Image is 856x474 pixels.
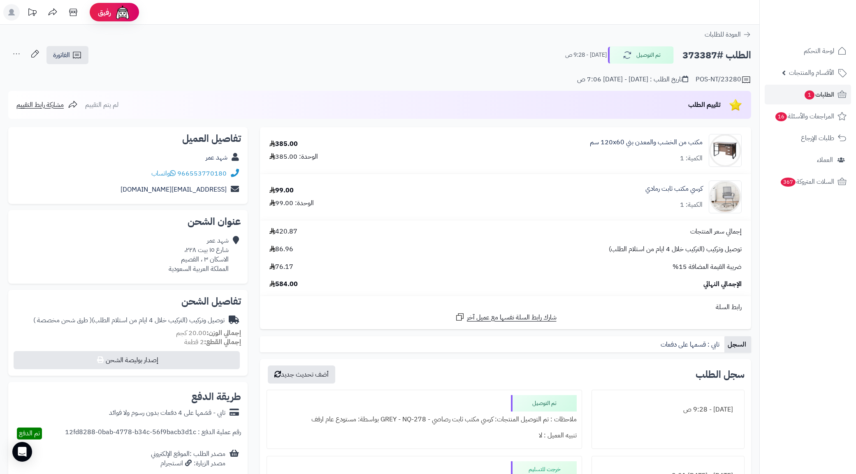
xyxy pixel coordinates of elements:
h3: سجل الطلب [696,370,745,379]
h2: تفاصيل الشحن [15,296,241,306]
a: العودة للطلبات [705,30,751,39]
span: الطلبات [804,89,834,100]
div: تاريخ الطلب : [DATE] - [DATE] 7:06 ص [577,75,688,84]
span: 76.17 [269,262,293,272]
a: شارك رابط السلة نفسها مع عميل آخر [455,312,557,322]
span: ضريبة القيمة المضافة 15% [673,262,742,272]
a: السجل [724,336,751,353]
span: إجمالي سعر المنتجات [690,227,742,236]
span: طلبات الإرجاع [801,132,834,144]
span: 86.96 [269,245,293,254]
div: تنبيه العميل : لا [272,428,577,444]
span: المراجعات والأسئلة [775,111,834,122]
span: رفيق [98,7,111,17]
div: الكمية: 1 [680,200,703,210]
span: السلات المتروكة [780,176,834,187]
button: أضف تحديث جديد [268,365,335,384]
div: شهد عمر شارع ١٥ بيت ٢٢٨، الاسكان ٣ ، القصيم المملكة العربية السعودية [169,236,229,273]
a: طلبات الإرجاع [765,128,851,148]
a: واتساب [151,169,176,178]
span: توصيل وتركيب (التركيب خلال 4 ايام من استلام الطلب) [609,245,742,254]
h2: عنوان الشحن [15,217,241,227]
span: مشاركة رابط التقييم [16,100,64,110]
span: العودة للطلبات [705,30,741,39]
img: 1750581797-1-90x90.jpg [709,180,741,213]
div: تابي - قسّمها على 4 دفعات بدون رسوم ولا فوائد [109,408,225,418]
a: 966553770180 [177,169,227,178]
div: Open Intercom Messenger [12,442,32,462]
span: ( طرق شحن مخصصة ) [33,315,92,325]
a: الطلبات1 [765,85,851,104]
span: 16 [775,112,787,121]
div: تم التوصيل [511,395,577,412]
div: رقم عملية الدفع : 12fd8288-0bab-4778-b34c-56f9bacb3d1c [65,428,241,439]
a: العملاء [765,150,851,170]
div: الكمية: 1 [680,154,703,163]
div: 99.00 [269,186,294,195]
span: الأقسام والمنتجات [789,67,834,79]
div: رابط السلة [263,303,748,312]
img: 1716215394-110111010095-90x90.jpg [709,134,741,167]
div: POS-NT/23280 [696,75,751,85]
span: 584.00 [269,280,298,289]
a: الفاتورة [46,46,88,64]
button: تم التوصيل [608,46,674,64]
a: كرسي مكتب ثابت رمادي [645,184,703,194]
strong: إجمالي القطع: [204,337,241,347]
span: 420.87 [269,227,297,236]
a: المراجعات والأسئلة16 [765,106,851,126]
div: الوحدة: 99.00 [269,199,314,208]
div: توصيل وتركيب (التركيب خلال 4 ايام من استلام الطلب) [33,316,225,325]
div: [DATE] - 9:28 ص [597,402,739,418]
span: الفاتورة [53,50,70,60]
span: العملاء [817,154,833,166]
small: [DATE] - 9:28 ص [565,51,607,59]
div: ملاحظات : تم التوصيل المنتجات: كرسي مكتب ثابت رصاصي - GREY - NQ-278 بواسطة: مستودع عام ارفف [272,412,577,428]
a: السلات المتروكة367 [765,172,851,192]
a: شهد عمر [206,153,227,162]
span: تم الدفع [19,428,40,438]
strong: إجمالي الوزن: [206,328,241,338]
div: الوحدة: 385.00 [269,152,318,162]
a: لوحة التحكم [765,41,851,61]
span: شارك رابط السلة نفسها مع عميل آخر [467,313,557,322]
small: 2 قطعة [184,337,241,347]
img: ai-face.png [114,4,131,21]
small: 20.00 كجم [176,328,241,338]
h2: الطلب #373387 [682,47,751,64]
div: مصدر الزيارة: انستجرام [151,459,225,468]
div: 385.00 [269,139,298,149]
span: لوحة التحكم [804,45,834,57]
h2: طريقة الدفع [191,392,241,402]
a: تابي : قسمها على دفعات [657,336,724,353]
a: تحديثات المنصة [22,4,42,23]
a: مشاركة رابط التقييم [16,100,78,110]
button: إصدار بوليصة الشحن [14,351,240,369]
span: تقييم الطلب [688,100,721,110]
span: 367 [781,178,796,187]
div: مصدر الطلب :الموقع الإلكتروني [151,449,225,468]
a: مكتب من الخشب والمعدن بني 120x60 سم [590,138,703,147]
span: لم يتم التقييم [85,100,118,110]
span: 1 [805,90,814,99]
h2: تفاصيل العميل [15,134,241,143]
a: [EMAIL_ADDRESS][DOMAIN_NAME] [121,185,227,194]
span: الإجمالي النهائي [703,280,742,289]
